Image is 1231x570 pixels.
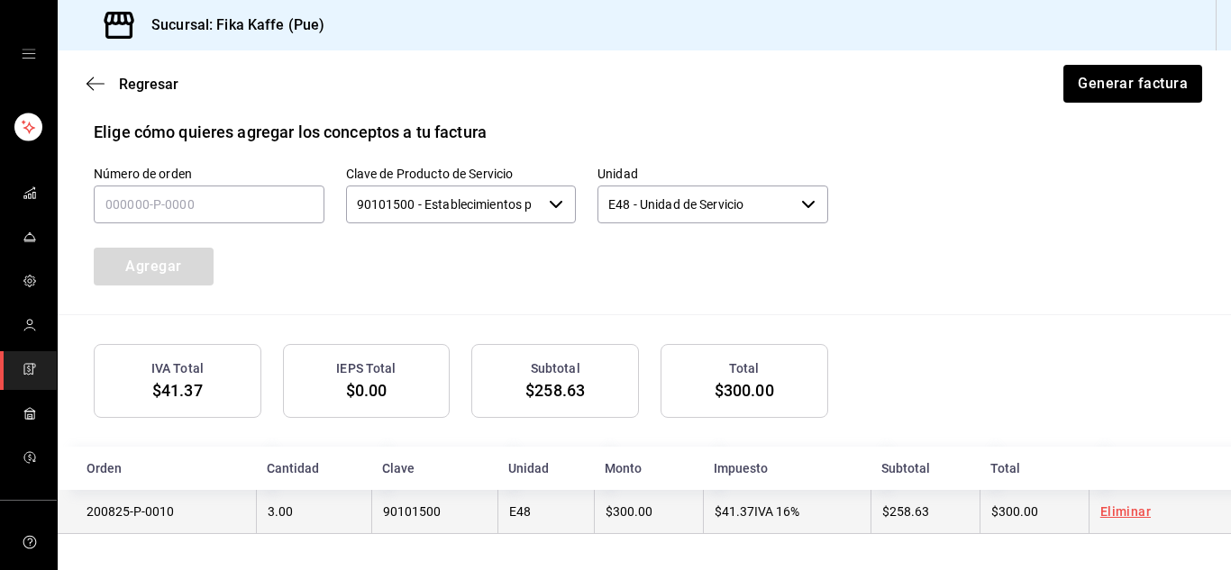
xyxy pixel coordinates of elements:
[703,447,871,490] th: Impuesto
[497,490,595,534] td: E48
[151,359,204,378] h3: IVA Total
[256,447,371,490] th: Cantidad
[703,490,871,534] td: IVA 16%
[268,504,293,519] span: 3.00
[119,76,178,93] span: Regresar
[1063,65,1202,103] button: Generar factura
[94,167,324,179] label: Número de orden
[94,120,487,144] div: Elige cómo quieres agregar los conceptos a tu factura
[497,447,595,490] th: Unidad
[22,47,36,61] button: open drawer
[58,490,256,534] td: 200825-P-0010
[346,381,388,400] span: $0.00
[715,504,754,519] span: $41.37
[346,185,543,223] input: Elige una opción
[991,504,1038,519] span: $300.00
[1100,504,1151,519] a: Eliminar
[152,381,203,400] span: $41.37
[606,504,652,519] span: $300.00
[137,14,324,36] h3: Sucursal: Fika Kaffe (Pue)
[336,359,396,378] h3: IEPS Total
[729,359,760,378] h3: Total
[58,447,256,490] th: Orden
[371,490,497,534] td: 90101500
[594,447,702,490] th: Monto
[531,359,580,378] h3: Subtotal
[525,381,585,400] span: $258.63
[346,167,577,179] label: Clave de Producto de Servicio
[371,447,497,490] th: Clave
[87,76,178,93] button: Regresar
[715,381,774,400] span: $300.00
[871,447,980,490] th: Subtotal
[597,185,794,223] input: Elige una opción
[882,504,929,519] span: $258.63
[980,447,1088,490] th: Total
[94,185,324,223] input: 000000-P-0000
[597,167,828,179] label: Unidad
